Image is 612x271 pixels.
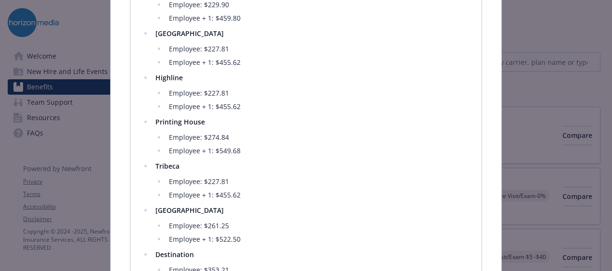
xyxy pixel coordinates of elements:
[166,12,470,24] li: Employee + 1: $459.80
[166,132,470,143] li: Employee: $274.84
[166,220,470,232] li: Employee: $261.25
[166,43,470,55] li: Employee: $227.81
[166,145,470,157] li: Employee + 1: $549.68
[155,73,183,82] strong: Highline
[155,29,224,38] strong: [GEOGRAPHIC_DATA]
[166,189,470,201] li: Employee + 1: $455.62
[166,101,470,112] li: Employee + 1: $455.62
[166,176,470,187] li: Employee: $227.81
[155,161,179,171] strong: Tribeca
[166,87,470,99] li: Employee: $227.81
[155,250,194,259] strong: Destination
[155,117,205,126] strong: Printing House
[155,206,224,215] strong: [GEOGRAPHIC_DATA]
[166,234,470,245] li: Employee + 1: $522.50
[166,57,470,68] li: Employee + 1: $455.62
